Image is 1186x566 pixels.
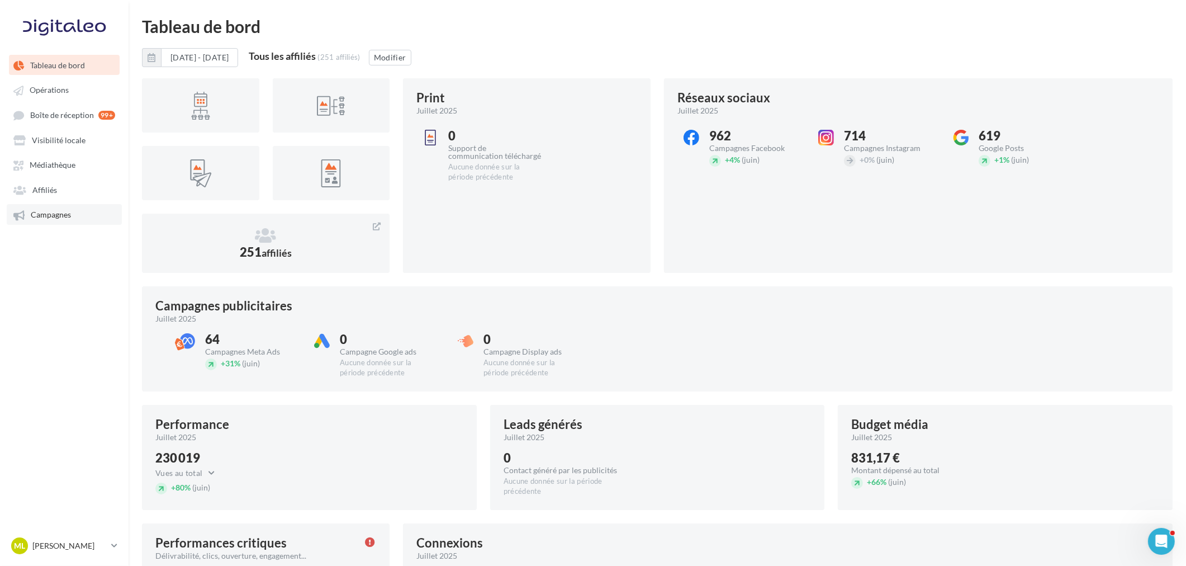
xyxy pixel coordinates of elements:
[369,50,411,65] button: Modifier
[742,155,760,164] span: (juin)
[7,204,122,224] a: Campagnes
[888,477,906,487] span: (juin)
[340,358,433,378] div: Aucune donnée sur la période précédente
[32,135,86,145] span: Visibilité locale
[31,210,71,220] span: Campagnes
[725,155,729,164] span: +
[851,452,940,464] div: 831,17 €
[416,550,457,562] span: juillet 2025
[483,333,577,346] div: 0
[9,535,120,556] a: ML [PERSON_NAME]
[709,144,803,152] div: Campagnes Facebook
[221,359,225,368] span: +
[30,86,69,95] span: Opérations
[876,155,894,164] span: (juin)
[161,48,238,67] button: [DATE] - [DATE]
[340,348,433,356] div: Campagne Google ads
[994,155,999,164] span: +
[155,550,356,562] div: Délivrabilité, clics, ouverture, engagement...
[844,144,937,152] div: Campagnes Instagram
[32,185,57,195] span: Affiliés
[860,155,875,164] span: 0%
[192,483,210,492] span: (juin)
[416,537,483,549] div: Connexions
[155,466,221,480] button: Vues au total
[155,537,287,549] div: Performances critiques
[205,348,298,356] div: Campagnes Meta Ads
[205,333,298,346] div: 64
[844,130,937,142] div: 714
[30,161,75,170] span: Médiathèque
[1011,155,1029,164] span: (juin)
[677,105,718,116] span: juillet 2025
[504,477,629,497] div: Aucune donnée sur la période précédente
[448,130,542,142] div: 0
[979,144,1072,152] div: Google Posts
[340,333,433,346] div: 0
[155,300,292,312] div: Campagnes publicitaires
[504,418,582,431] div: Leads générés
[1148,528,1175,555] iframe: Intercom live chat
[30,110,94,120] span: Boîte de réception
[7,130,122,150] a: Visibilité locale
[7,79,122,100] a: Opérations
[155,452,221,464] div: 230 019
[867,477,886,487] span: 66%
[867,477,871,487] span: +
[240,244,292,260] span: 251
[483,358,577,378] div: Aucune donnée sur la période précédente
[249,51,316,61] div: Tous les affiliés
[155,418,229,431] div: Performance
[142,18,1173,35] div: Tableau de bord
[242,359,260,368] span: (juin)
[262,247,292,259] span: affiliés
[171,483,175,492] span: +
[7,105,122,125] a: Boîte de réception 99+
[14,540,25,551] span: ML
[448,162,542,182] div: Aucune donnée sur la période précédente
[7,180,122,200] a: Affiliés
[416,92,445,104] div: Print
[851,418,928,431] div: Budget média
[851,466,940,474] div: Montant dépensé au total
[142,48,238,67] button: [DATE] - [DATE]
[98,111,115,120] div: 99+
[155,313,196,324] span: juillet 2025
[504,432,544,443] span: juillet 2025
[7,55,122,75] a: Tableau de bord
[7,154,122,174] a: Médiathèque
[483,348,577,356] div: Campagne Display ads
[709,130,803,142] div: 962
[416,105,457,116] span: juillet 2025
[860,155,864,164] span: +
[171,483,191,492] span: 80%
[504,466,629,474] div: Contact généré par les publicités
[725,155,740,164] span: 4%
[979,130,1072,142] div: 619
[155,432,196,443] span: juillet 2025
[317,53,360,62] div: (251 affiliés)
[32,540,107,551] p: [PERSON_NAME]
[851,432,892,443] span: juillet 2025
[448,144,542,160] div: Support de communication téléchargé
[504,452,629,464] div: 0
[221,359,240,368] span: 31%
[677,92,770,104] div: Réseaux sociaux
[994,155,1009,164] span: 1%
[30,60,85,70] span: Tableau de bord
